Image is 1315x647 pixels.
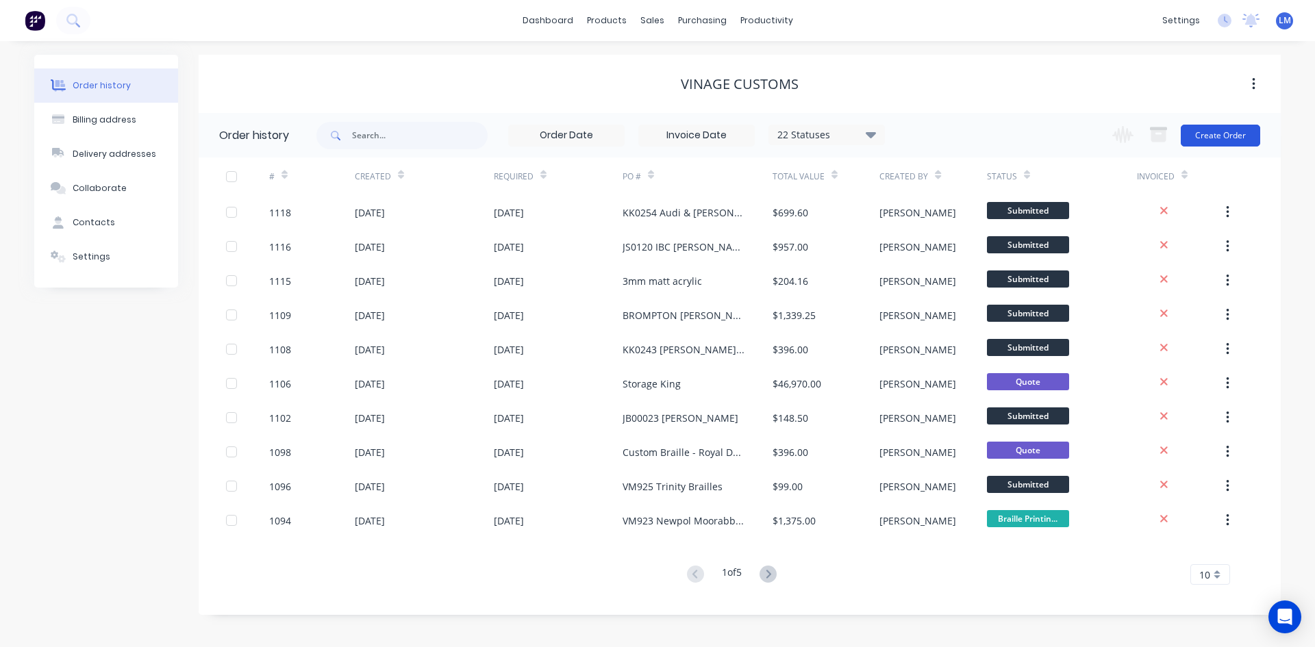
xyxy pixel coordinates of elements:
[34,103,178,137] button: Billing address
[1279,14,1291,27] span: LM
[623,342,745,357] div: KK0243 [PERSON_NAME] Well St - Brailles
[494,342,524,357] div: [DATE]
[355,240,385,254] div: [DATE]
[879,157,986,195] div: Created By
[879,479,956,494] div: [PERSON_NAME]
[355,513,385,528] div: [DATE]
[773,170,825,183] div: Total Value
[623,308,745,322] div: BROMPTON [PERSON_NAME][GEOGRAPHIC_DATA]
[269,377,291,391] div: 1106
[269,445,291,459] div: 1098
[987,442,1069,459] span: Quote
[355,445,385,459] div: [DATE]
[73,114,136,126] div: Billing address
[355,377,385,391] div: [DATE]
[34,171,178,205] button: Collaborate
[623,513,745,528] div: VM923 Newpol Moorabbin Brailles
[580,10,634,31] div: products
[494,170,534,183] div: Required
[987,476,1069,493] span: Submitted
[355,479,385,494] div: [DATE]
[879,274,956,288] div: [PERSON_NAME]
[269,342,291,357] div: 1108
[1155,10,1207,31] div: settings
[269,157,355,195] div: #
[634,10,671,31] div: sales
[1181,125,1260,147] button: Create Order
[34,137,178,171] button: Delivery addresses
[1199,568,1210,582] span: 10
[623,411,738,425] div: JB00023 [PERSON_NAME]
[987,236,1069,253] span: Submitted
[494,205,524,220] div: [DATE]
[494,377,524,391] div: [DATE]
[879,445,956,459] div: [PERSON_NAME]
[269,170,275,183] div: #
[269,411,291,425] div: 1102
[623,157,773,195] div: PO #
[623,445,745,459] div: Custom Braille - Royal Dental
[987,305,1069,322] span: Submitted
[671,10,734,31] div: purchasing
[879,377,956,391] div: [PERSON_NAME]
[623,240,745,254] div: JS0120 IBC [PERSON_NAME] - Braille
[879,205,956,220] div: [PERSON_NAME]
[773,513,816,528] div: $1,375.00
[773,274,808,288] div: $204.16
[681,76,799,92] div: Vinage Customs
[269,205,291,220] div: 1118
[73,79,131,92] div: Order history
[1268,600,1301,633] div: Open Intercom Messenger
[734,10,800,31] div: productivity
[73,251,110,263] div: Settings
[987,157,1137,195] div: Status
[773,445,808,459] div: $396.00
[623,274,702,288] div: 3mm matt acrylic
[1137,157,1223,195] div: Invoiced
[494,308,524,322] div: [DATE]
[623,377,681,391] div: Storage King
[34,68,178,103] button: Order history
[773,479,803,494] div: $99.00
[987,510,1069,527] span: Braille Printin...
[987,407,1069,424] span: Submitted
[722,565,742,585] div: 1 of 5
[355,411,385,425] div: [DATE]
[773,205,808,220] div: $699.60
[987,373,1069,390] span: Quote
[879,240,956,254] div: [PERSON_NAME]
[773,342,808,357] div: $396.00
[494,479,524,494] div: [DATE]
[219,127,289,144] div: Order history
[34,240,178,274] button: Settings
[494,274,524,288] div: [DATE]
[773,240,808,254] div: $957.00
[73,148,156,160] div: Delivery addresses
[355,342,385,357] div: [DATE]
[269,479,291,494] div: 1096
[987,270,1069,288] span: Submitted
[355,205,385,220] div: [DATE]
[509,125,624,146] input: Order Date
[879,170,928,183] div: Created By
[623,170,641,183] div: PO #
[773,157,879,195] div: Total Value
[879,342,956,357] div: [PERSON_NAME]
[773,377,821,391] div: $46,970.00
[623,205,745,220] div: KK0254 Audi & [PERSON_NAME] Brailles
[987,202,1069,219] span: Submitted
[269,240,291,254] div: 1116
[269,513,291,528] div: 1094
[355,274,385,288] div: [DATE]
[987,339,1069,356] span: Submitted
[1137,170,1175,183] div: Invoiced
[879,513,956,528] div: [PERSON_NAME]
[516,10,580,31] a: dashboard
[34,205,178,240] button: Contacts
[494,157,623,195] div: Required
[879,411,956,425] div: [PERSON_NAME]
[494,513,524,528] div: [DATE]
[773,411,808,425] div: $148.50
[355,170,391,183] div: Created
[269,274,291,288] div: 1115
